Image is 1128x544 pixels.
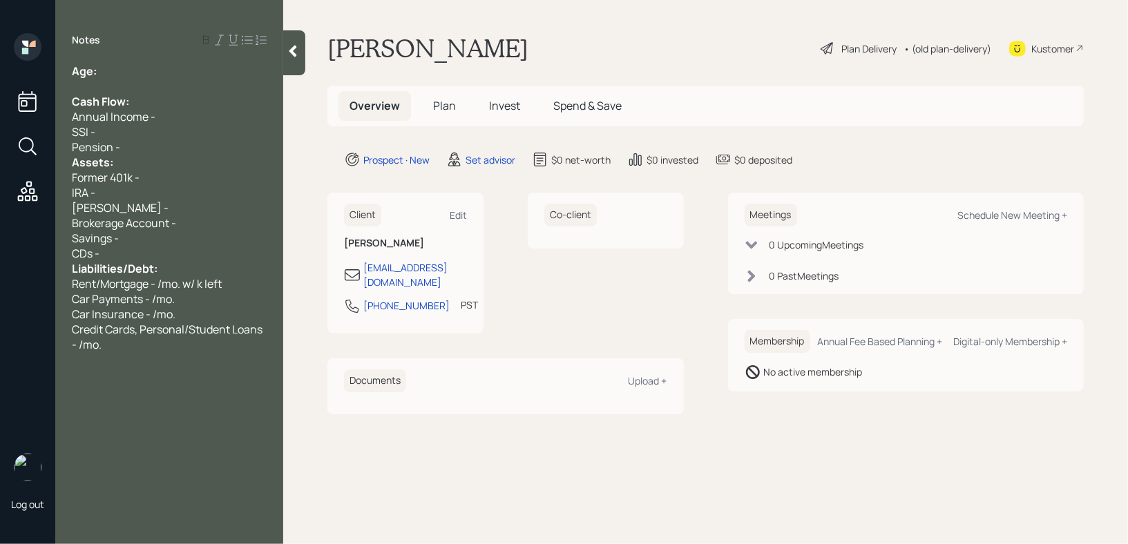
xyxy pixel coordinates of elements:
[72,322,265,352] span: Credit Cards, Personal/Student Loans - /mo.
[327,33,528,64] h1: [PERSON_NAME]
[72,124,95,139] span: SSI -
[764,365,863,379] div: No active membership
[553,98,622,113] span: Spend & Save
[14,454,41,481] img: retirable_logo.png
[769,269,839,283] div: 0 Past Meeting s
[72,276,222,291] span: Rent/Mortgage - /mo. w/ k left
[461,298,478,312] div: PST
[72,185,95,200] span: IRA -
[363,298,450,313] div: [PHONE_NUMBER]
[551,153,611,167] div: $0 net-worth
[72,155,113,170] span: Assets:
[72,170,140,185] span: Former 401k -
[734,153,792,167] div: $0 deposited
[72,200,169,215] span: [PERSON_NAME] -
[489,98,520,113] span: Invest
[904,41,991,56] div: • (old plan-delivery)
[350,98,400,113] span: Overview
[745,204,797,226] h6: Meetings
[11,498,44,511] div: Log out
[344,204,381,226] h6: Client
[72,139,120,155] span: Pension -
[957,208,1067,222] div: Schedule New Meeting +
[72,246,99,261] span: CDs -
[72,231,119,246] span: Savings -
[769,237,864,252] div: 0 Upcoming Meeting s
[72,94,129,109] span: Cash Flow:
[544,204,597,226] h6: Co-client
[72,64,97,79] span: Age:
[344,369,406,392] h6: Documents
[629,374,667,387] div: Upload +
[344,237,467,249] h6: [PERSON_NAME]
[72,307,175,322] span: Car Insurance - /mo.
[953,335,1067,348] div: Digital-only Membership +
[450,208,467,222] div: Edit
[72,109,155,124] span: Annual Income -
[817,335,942,348] div: Annual Fee Based Planning +
[363,153,430,167] div: Prospect · New
[433,98,456,113] span: Plan
[647,153,698,167] div: $0 invested
[466,153,515,167] div: Set advisor
[72,33,100,47] label: Notes
[363,260,467,289] div: [EMAIL_ADDRESS][DOMAIN_NAME]
[72,291,175,307] span: Car Payments - /mo.
[745,330,810,353] h6: Membership
[72,261,157,276] span: Liabilities/Debt:
[72,215,176,231] span: Brokerage Account -
[841,41,897,56] div: Plan Delivery
[1031,41,1074,56] div: Kustomer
